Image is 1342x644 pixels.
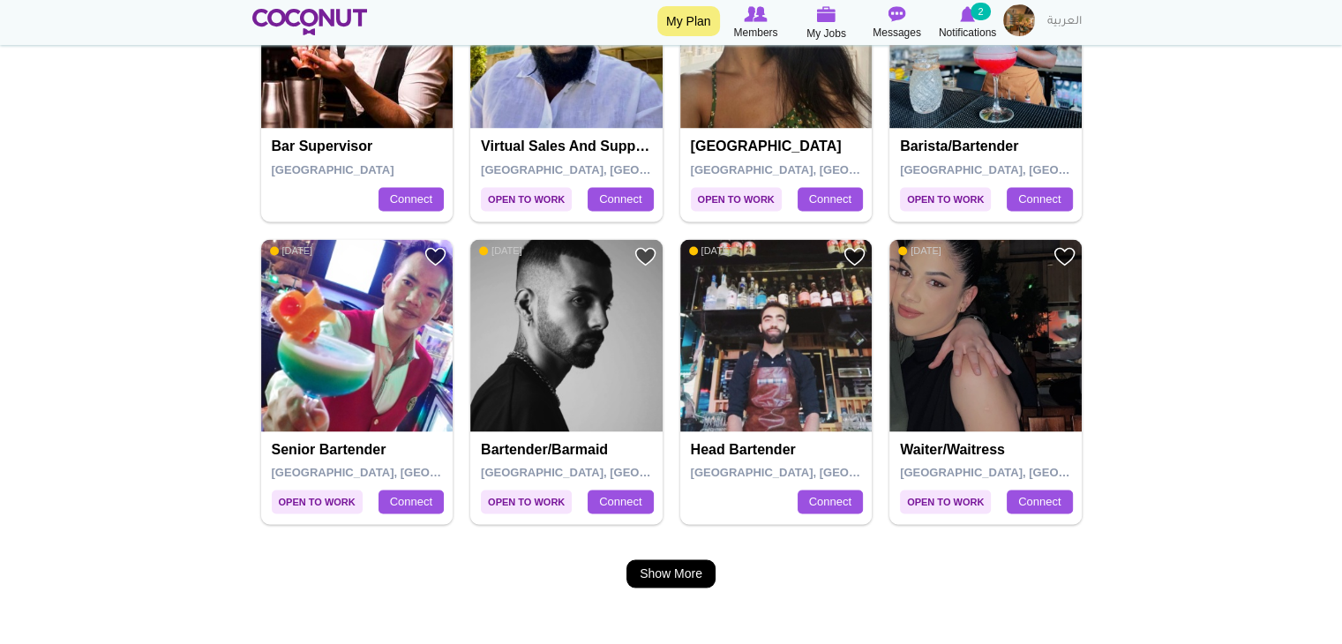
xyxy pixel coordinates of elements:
img: Browse Members [744,6,767,22]
img: Messages [888,6,906,22]
span: [GEOGRAPHIC_DATA], [GEOGRAPHIC_DATA] [900,163,1151,176]
a: العربية [1038,4,1091,40]
span: [GEOGRAPHIC_DATA], [GEOGRAPHIC_DATA] [481,163,732,176]
span: Open to Work [481,490,572,513]
span: Members [733,24,777,41]
img: My Jobs [817,6,836,22]
a: Connect [1007,187,1072,212]
span: [GEOGRAPHIC_DATA], [GEOGRAPHIC_DATA] [691,163,942,176]
a: Connect [379,187,444,212]
span: [DATE] [689,244,732,257]
a: Add to Favourites [424,245,446,267]
h4: Senior Bartender [272,442,447,458]
span: [GEOGRAPHIC_DATA], [GEOGRAPHIC_DATA] [691,466,942,479]
a: Messages Messages [862,4,933,41]
small: 2 [971,3,990,20]
a: Add to Favourites [634,245,656,267]
span: [DATE] [479,244,522,257]
h4: Bartender/Barmaid [481,442,656,458]
a: My Plan [657,6,720,36]
span: Notifications [939,24,996,41]
h4: Head Bartender [691,442,866,458]
span: [DATE] [270,244,313,257]
span: [GEOGRAPHIC_DATA] [272,163,394,176]
img: Home [252,9,368,35]
a: Connect [1007,490,1072,514]
h4: Waiter/Waitress [900,442,1076,458]
h4: Bar Supervisor [272,139,447,154]
span: [DATE] [898,244,941,257]
a: Connect [588,187,653,212]
a: Show More [626,559,716,588]
img: Notifications [960,6,975,22]
span: Open to Work [691,187,782,211]
a: Connect [379,490,444,514]
h4: [GEOGRAPHIC_DATA] [691,139,866,154]
h4: Barista/bartender [900,139,1076,154]
a: Connect [588,490,653,514]
span: [GEOGRAPHIC_DATA], [GEOGRAPHIC_DATA] [481,466,732,479]
a: Add to Favourites [843,245,866,267]
span: [GEOGRAPHIC_DATA], [GEOGRAPHIC_DATA] [900,466,1151,479]
span: Messages [873,24,921,41]
a: Add to Favourites [1053,245,1076,267]
span: Open to Work [900,490,991,513]
a: Connect [798,490,863,514]
span: Open to Work [481,187,572,211]
span: [GEOGRAPHIC_DATA], [GEOGRAPHIC_DATA] [272,466,523,479]
a: My Jobs My Jobs [791,4,862,42]
span: Open to Work [900,187,991,211]
a: Browse Members Members [721,4,791,41]
span: Open to Work [272,490,363,513]
h4: Virtual Sales and Support Consultant [481,139,656,154]
a: Connect [798,187,863,212]
a: Notifications Notifications 2 [933,4,1003,41]
span: My Jobs [806,25,846,42]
